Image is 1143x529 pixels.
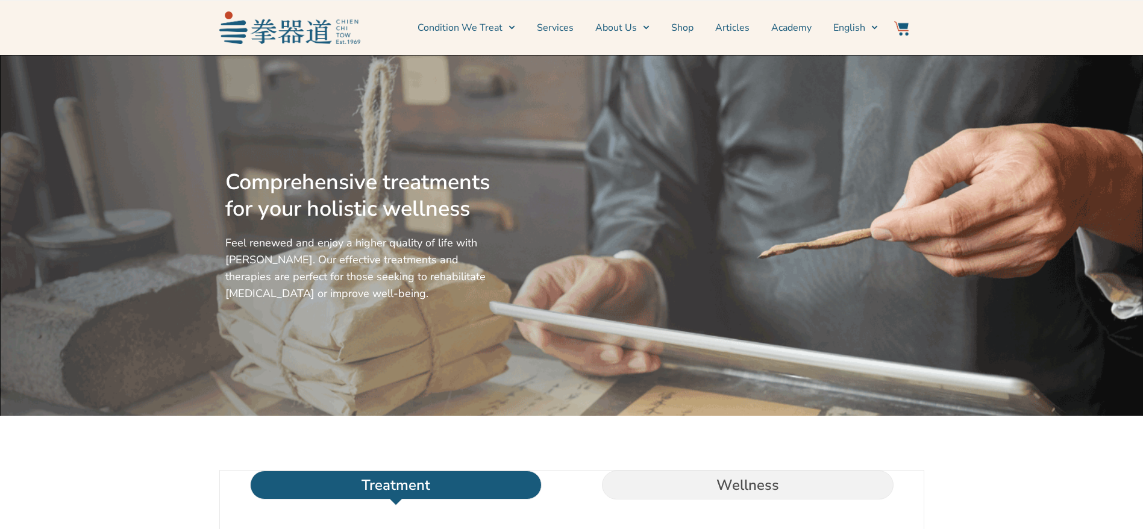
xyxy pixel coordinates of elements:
[894,21,909,36] img: Website Icon-03
[671,13,694,43] a: Shop
[595,13,650,43] a: About Us
[771,13,812,43] a: Academy
[833,13,878,43] a: Switch to English
[537,13,574,43] a: Services
[715,13,750,43] a: Articles
[225,169,495,222] h2: Comprehensive treatments for your holistic wellness
[833,20,865,35] span: English
[418,13,515,43] a: Condition We Treat
[366,13,878,43] nav: Menu
[225,234,495,302] p: Feel renewed and enjoy a higher quality of life with [PERSON_NAME]. Our effective treatments and ...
